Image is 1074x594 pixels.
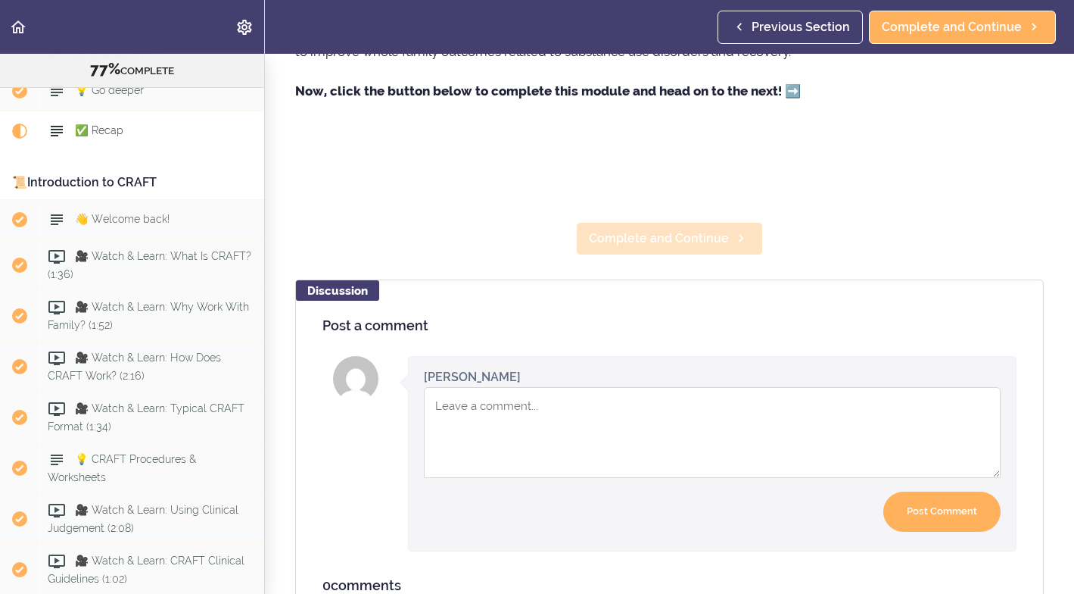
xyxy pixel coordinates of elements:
span: ✅ Recap [75,124,123,136]
span: 🎥 Watch & Learn: Typical CRAFT Format (1:34) [48,402,244,432]
svg: Settings Menu [235,18,254,36]
span: 💡 CRAFT Procedures & Worksheets [48,453,196,483]
a: Complete and Continue [576,222,763,255]
svg: Back to course curriculum [9,18,27,36]
span: 🎥 Watch & Learn: How Does CRAFT Work? (2:16) [48,352,221,381]
textarea: Comment box [424,387,1001,478]
span: 👋 Welcome back! [75,213,170,225]
span: 🎥 Watch & Learn: Why Work With Family? (1:52) [48,301,249,330]
input: Post Comment [883,492,1001,532]
span: 0 [322,577,331,593]
div: [PERSON_NAME] [424,368,521,386]
span: Complete and Continue [589,230,729,248]
span: 🎥 Watch & Learn: Using Clinical Judgement (2:08) [48,504,238,533]
div: COMPLETE [19,60,245,80]
span: Complete and Continue [882,18,1022,36]
img: Lisa [333,356,378,402]
span: Previous Section [752,18,850,36]
h4: comments [322,578,1016,593]
div: Discussion [296,280,379,301]
span: 💡 Go deeper [75,84,144,96]
span: 77% [90,60,120,78]
span: 🎥 Watch & Learn: What Is CRAFT? (1:36) [48,250,251,280]
span: 🎥 Watch & Learn: CRAFT Clinical Guidelines (1:02) [48,555,244,584]
h4: Post a comment [322,318,1016,333]
strong: Now, click the button below to complete this module and head on to the next! ➡️ [295,83,801,98]
a: Previous Section [718,11,863,44]
a: Complete and Continue [869,11,1056,44]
